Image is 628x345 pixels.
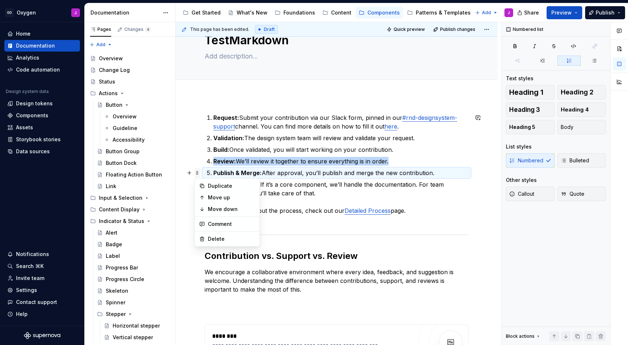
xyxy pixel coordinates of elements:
[208,206,255,213] div: Move down
[4,272,80,284] a: Invite team
[99,78,115,85] div: Status
[213,113,468,131] p: Submit your contribution via our Slack form, pinned in our channel. You can find more details on ...
[94,250,172,262] a: Label
[524,9,539,16] span: Share
[16,100,53,107] div: Design tokens
[4,98,80,109] a: Design tokens
[561,89,593,96] span: Heading 2
[4,122,80,133] a: Assets
[557,85,606,100] button: Heading 2
[585,6,625,19] button: Publish
[5,8,14,17] div: GD
[557,153,606,168] button: Bulleted
[4,284,80,296] a: Settings
[106,101,122,109] div: Button
[551,9,572,16] span: Preview
[94,308,172,320] div: Stepper
[17,9,36,16] div: Oxygen
[24,332,60,339] a: Supernova Logo
[101,320,172,332] a: Horizontal stepper
[506,102,555,117] button: Heading 3
[213,158,236,165] strong: Review:
[404,7,474,19] a: Patterns & Templates
[557,187,606,201] button: Quote
[106,148,140,155] div: Button Group
[506,75,534,82] div: Text styles
[506,333,535,339] div: Block actions
[87,53,172,64] a: Overview
[561,123,573,131] span: Body
[113,334,153,341] div: Vertical stepper
[87,40,114,50] button: Add
[596,9,615,16] span: Publish
[106,276,144,283] div: Progress Circle
[106,264,138,271] div: Progress Bar
[283,9,315,16] div: Foundations
[106,252,120,260] div: Label
[508,10,510,16] div: J
[106,241,122,248] div: Badge
[16,112,48,119] div: Components
[16,251,49,258] div: Notifications
[106,287,128,295] div: Skeleton
[101,111,172,122] a: Overview
[94,146,172,157] a: Button Group
[87,88,172,99] div: Actions
[205,268,468,303] p: We encourage a collaborative environment where every idea, feedback, and suggestion is welcome. U...
[75,10,77,16] div: J
[16,299,57,306] div: Contact support
[180,5,471,20] div: Page tree
[192,9,221,16] div: Get Started
[99,194,142,202] div: Input & Selection
[113,125,137,132] div: Guideline
[106,159,137,167] div: Button Dock
[113,113,137,120] div: Overview
[6,89,49,94] div: Design system data
[208,182,255,190] div: Duplicate
[367,9,400,16] div: Components
[4,134,80,145] a: Storybook stories
[506,187,555,201] button: Callout
[106,171,162,178] div: Floating Action Button
[4,28,80,40] a: Home
[99,206,140,213] div: Content Display
[4,260,80,272] button: Search ⌘K
[561,190,584,198] span: Quote
[4,248,80,260] button: Notifications
[208,220,255,228] div: Comment
[264,27,275,32] span: Draft
[4,40,80,52] a: Documentation
[190,27,249,32] span: This page has been edited.
[514,6,544,19] button: Share
[106,229,117,236] div: Alert
[213,145,468,154] p: Once validated, you will start working on your contribution.
[4,308,80,320] button: Help
[203,32,467,49] textarea: TestMarkdown
[94,169,172,180] a: Floating Action Button
[385,123,397,130] a: here
[101,332,172,343] a: Vertical stepper
[213,146,229,153] strong: Build:
[473,8,500,18] button: Add
[87,76,172,88] a: Status
[506,85,555,100] button: Heading 1
[87,64,172,76] a: Change Log
[509,123,535,131] span: Heading 5
[509,89,543,96] span: Heading 1
[106,299,125,306] div: Spinner
[145,27,151,32] span: 4
[561,157,589,164] span: Bulleted
[208,194,255,201] div: Move up
[4,146,80,157] a: Data sources
[94,273,172,285] a: Progress Circle
[394,27,425,32] span: Quick preview
[506,120,555,134] button: Heading 5
[180,7,224,19] a: Get Started
[416,9,471,16] div: Patterns & Templates
[94,297,172,308] a: Spinner
[213,180,468,198] p: If it’s a core component, we’ll handle the documentation. For team components, you’ll take care o...
[237,9,267,16] div: What's New
[4,64,80,76] a: Code automation
[557,102,606,117] button: Heading 4
[4,52,80,64] a: Analytics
